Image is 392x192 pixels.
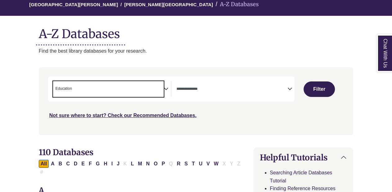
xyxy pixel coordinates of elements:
button: Filter Results L [129,160,136,168]
textarea: Search [73,87,76,92]
button: All [39,160,49,168]
button: Filter Results U [197,160,204,168]
nav: Search filters [39,67,353,135]
button: Filter Results T [190,160,197,168]
li: Education [53,86,72,92]
p: Find the best library databases for your research. [39,47,353,55]
button: Filter Results B [57,160,64,168]
button: Filter Results F [87,160,94,168]
button: Filter Results I [109,160,114,168]
button: Filter Results R [175,160,182,168]
button: Filter Results G [94,160,101,168]
span: 110 Databases [39,147,93,157]
a: [GEOGRAPHIC_DATA][PERSON_NAME] [29,1,118,7]
button: Filter Results N [144,160,152,168]
button: Filter Results M [136,160,144,168]
textarea: Search [176,87,287,92]
button: Filter Results E [80,160,87,168]
button: Helpful Tutorials [254,148,353,167]
button: Filter Results H [102,160,109,168]
button: Filter Results A [49,160,56,168]
a: [PERSON_NAME][GEOGRAPHIC_DATA] [124,1,213,7]
button: Filter Results D [72,160,79,168]
h1: A-Z Databases [39,22,353,41]
div: Alpha-list to filter by first letter of database name [39,161,243,174]
button: Filter Results C [64,160,72,168]
button: Filter Results V [205,160,212,168]
button: Filter Results O [152,160,159,168]
span: Education [56,86,72,92]
button: Filter Results J [115,160,121,168]
a: Not sure where to start? Check our Recommended Databases. [49,113,197,118]
button: Submit for Search Results [304,81,335,97]
button: Filter Results S [183,160,190,168]
button: Filter Results P [160,160,167,168]
a: Searching Article Databases Tutorial [270,170,332,183]
button: Filter Results W [212,160,220,168]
